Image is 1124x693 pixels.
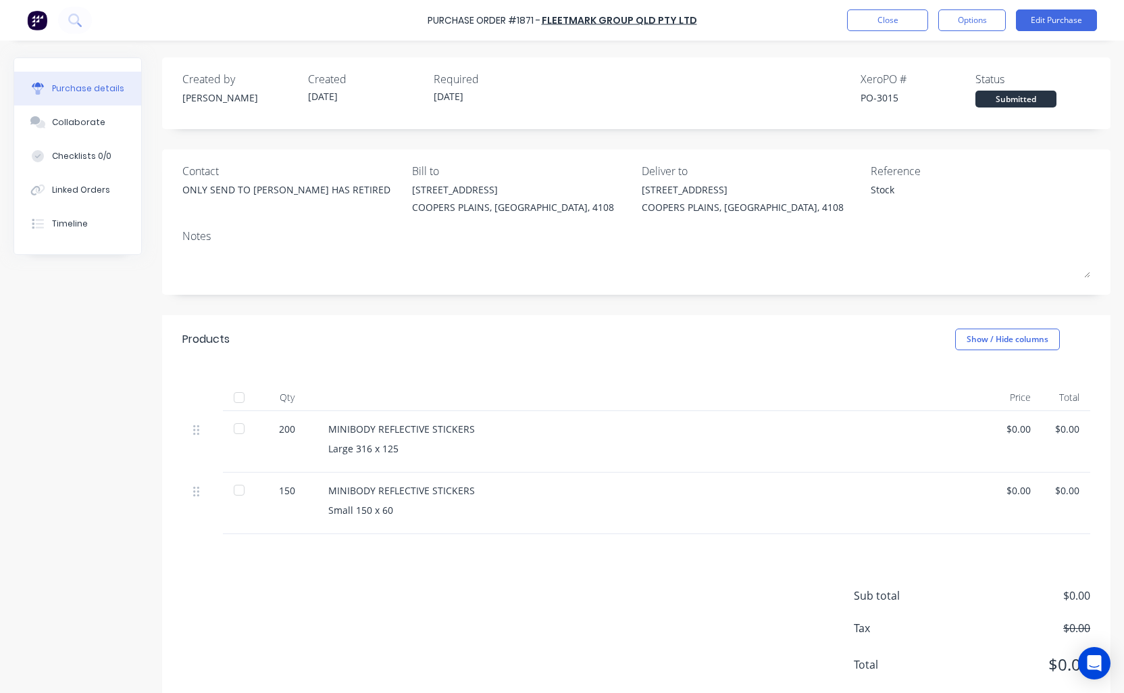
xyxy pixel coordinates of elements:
[52,116,105,128] div: Collaborate
[412,183,614,197] div: [STREET_ADDRESS]
[27,10,47,30] img: Factory
[642,200,844,214] div: COOPERS PLAINS, [GEOGRAPHIC_DATA], 4108
[14,139,141,173] button: Checklists 0/0
[182,163,402,179] div: Contact
[1052,422,1079,436] div: $0.00
[847,9,928,31] button: Close
[938,9,1006,31] button: Options
[871,163,1090,179] div: Reference
[993,384,1042,411] div: Price
[182,331,230,348] div: Products
[412,200,614,214] div: COOPERS PLAINS, [GEOGRAPHIC_DATA], 4108
[14,173,141,207] button: Linked Orders
[412,163,632,179] div: Bill to
[642,163,861,179] div: Deliver to
[328,483,982,498] div: MINIBODY REFLECTIVE STICKERS
[267,483,307,498] div: 150
[52,218,88,230] div: Timeline
[52,82,124,95] div: Purchase details
[14,72,141,105] button: Purchase details
[328,441,982,456] div: Large 316 x 125
[854,656,955,673] span: Total
[428,14,540,28] div: Purchase Order #1871 -
[52,184,110,196] div: Linked Orders
[955,329,1060,350] button: Show / Hide columns
[52,150,111,162] div: Checklists 0/0
[182,183,390,197] div: ONLY SEND TO [PERSON_NAME] HAS RETIRED
[182,71,297,87] div: Created by
[257,384,317,411] div: Qty
[955,652,1090,677] span: $0.00
[975,91,1056,107] div: Submitted
[854,620,955,636] span: Tax
[642,183,844,197] div: [STREET_ADDRESS]
[1004,422,1031,436] div: $0.00
[14,207,141,241] button: Timeline
[871,183,1040,213] textarea: Stock
[267,422,307,436] div: 200
[861,71,975,87] div: Xero PO #
[1052,483,1079,498] div: $0.00
[328,422,982,436] div: MINIBODY REFLECTIVE STICKERS
[861,91,975,105] div: PO-3015
[542,14,697,27] a: Fleetmark Group Qld Pty Ltd
[975,71,1090,87] div: Status
[1042,384,1090,411] div: Total
[1078,647,1110,679] div: Open Intercom Messenger
[1016,9,1097,31] button: Edit Purchase
[308,71,423,87] div: Created
[182,228,1090,244] div: Notes
[14,105,141,139] button: Collaborate
[955,620,1090,636] span: $0.00
[955,588,1090,604] span: $0.00
[1004,483,1031,498] div: $0.00
[854,588,955,604] span: Sub total
[182,91,297,105] div: [PERSON_NAME]
[434,71,548,87] div: Required
[328,503,982,517] div: Small 150 x 60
